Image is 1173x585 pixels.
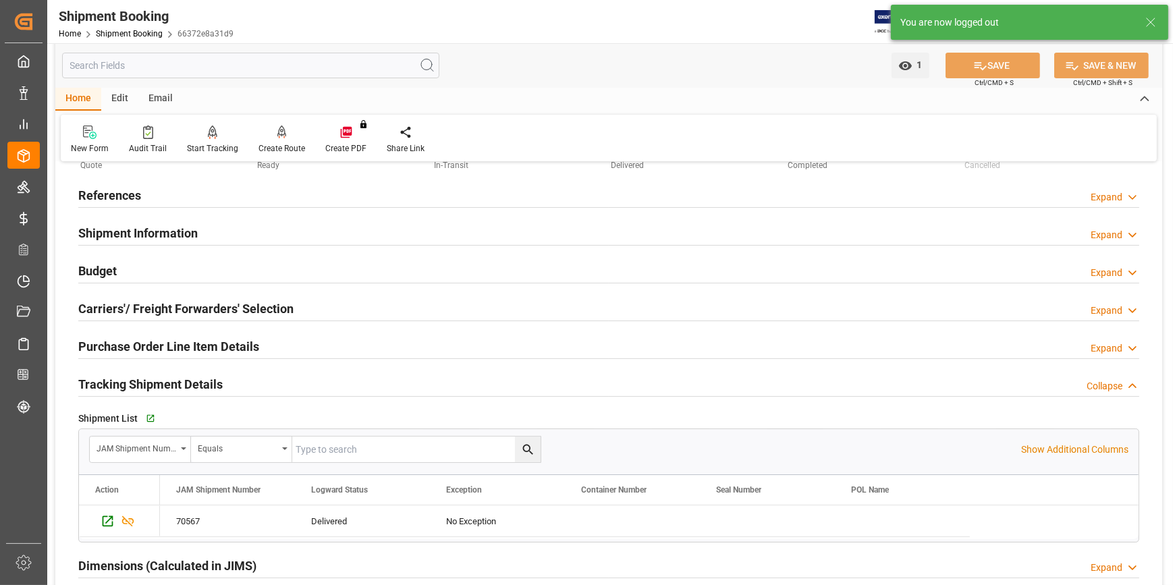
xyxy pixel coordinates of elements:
div: Expand [1091,266,1122,280]
button: open menu [191,437,292,462]
span: Delivered [611,161,645,170]
span: Container Number [581,485,647,495]
h2: Shipment Information [78,224,198,242]
div: Share Link [387,142,425,155]
button: search button [515,437,541,462]
div: Delivered [311,506,414,537]
span: 1 [912,59,923,70]
span: Quote [81,161,103,170]
div: Start Tracking [187,142,238,155]
span: Logward Status [311,485,368,495]
span: Ready [258,161,280,170]
span: Ctrl/CMD + Shift + S [1073,78,1133,88]
span: POL Name [851,485,889,495]
span: In-Transit [435,161,469,170]
span: Exception [446,485,482,495]
div: Expand [1091,228,1122,242]
div: Email [138,88,183,111]
span: Seal Number [716,485,761,495]
span: Cancelled [965,161,1001,170]
span: Shipment List [78,412,138,426]
div: Expand [1091,341,1122,356]
p: Show Additional Columns [1021,443,1128,457]
div: Collapse [1087,379,1122,393]
button: open menu [90,437,191,462]
div: Expand [1091,304,1122,318]
div: No Exception [446,506,549,537]
div: JAM Shipment Number [97,439,176,455]
div: Create Route [258,142,305,155]
button: SAVE [946,53,1040,78]
div: Press SPACE to select this row. [79,505,160,537]
span: JAM Shipment Number [176,485,261,495]
input: Type to search [292,437,541,462]
div: Expand [1091,190,1122,204]
div: Equals [198,439,277,455]
div: You are now logged out [900,16,1133,30]
button: SAVE & NEW [1054,53,1149,78]
div: Shipment Booking [59,6,234,26]
input: Search Fields [62,53,439,78]
img: Exertis%20JAM%20-%20Email%20Logo.jpg_1722504956.jpg [875,10,921,34]
h2: Purchase Order Line Item Details [78,337,259,356]
div: Press SPACE to select this row. [160,505,970,537]
h2: References [78,186,141,204]
span: Completed [788,161,828,170]
div: New Form [71,142,109,155]
div: 70567 [160,505,295,536]
h2: Budget [78,262,117,280]
h2: Tracking Shipment Details [78,375,223,393]
div: Edit [101,88,138,111]
button: open menu [892,53,929,78]
div: Home [55,88,101,111]
h2: Dimensions (Calculated in JIMS) [78,557,256,575]
a: Home [59,29,81,38]
div: Action [95,485,119,495]
h2: Carriers'/ Freight Forwarders' Selection [78,300,294,318]
span: Ctrl/CMD + S [975,78,1014,88]
div: Audit Trail [129,142,167,155]
div: Expand [1091,561,1122,575]
a: Shipment Booking [96,29,163,38]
